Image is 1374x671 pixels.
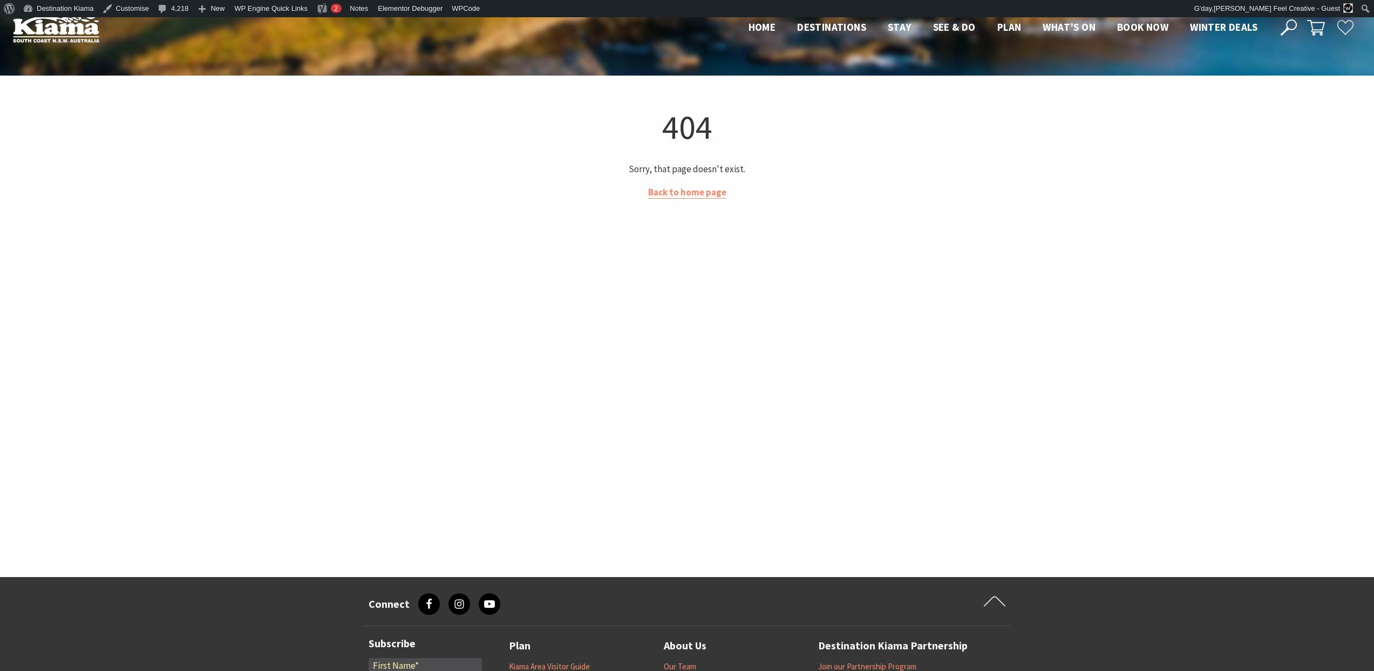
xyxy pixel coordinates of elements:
[1190,21,1257,33] span: Winter Deals
[749,21,776,33] span: Home
[818,637,968,655] a: Destination Kiama Partnership
[1043,21,1096,33] span: What’s On
[648,186,726,199] a: Back to home page
[664,637,706,655] a: About Us
[797,21,866,33] span: Destinations
[888,21,912,33] span: Stay
[997,21,1022,33] span: Plan
[1117,21,1168,33] span: Book now
[334,4,338,12] span: 2
[369,637,482,650] h3: Subscribe
[368,105,1006,149] h1: 404
[368,162,1006,177] p: Sorry, that page doesn't exist.
[933,21,976,33] span: See & Do
[738,19,1268,37] nav: Main Menu
[369,598,410,611] h3: Connect
[1214,4,1340,12] span: [PERSON_NAME] Feel Creative - Guest
[509,637,530,655] a: Plan
[13,13,99,43] img: Kiama Logo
